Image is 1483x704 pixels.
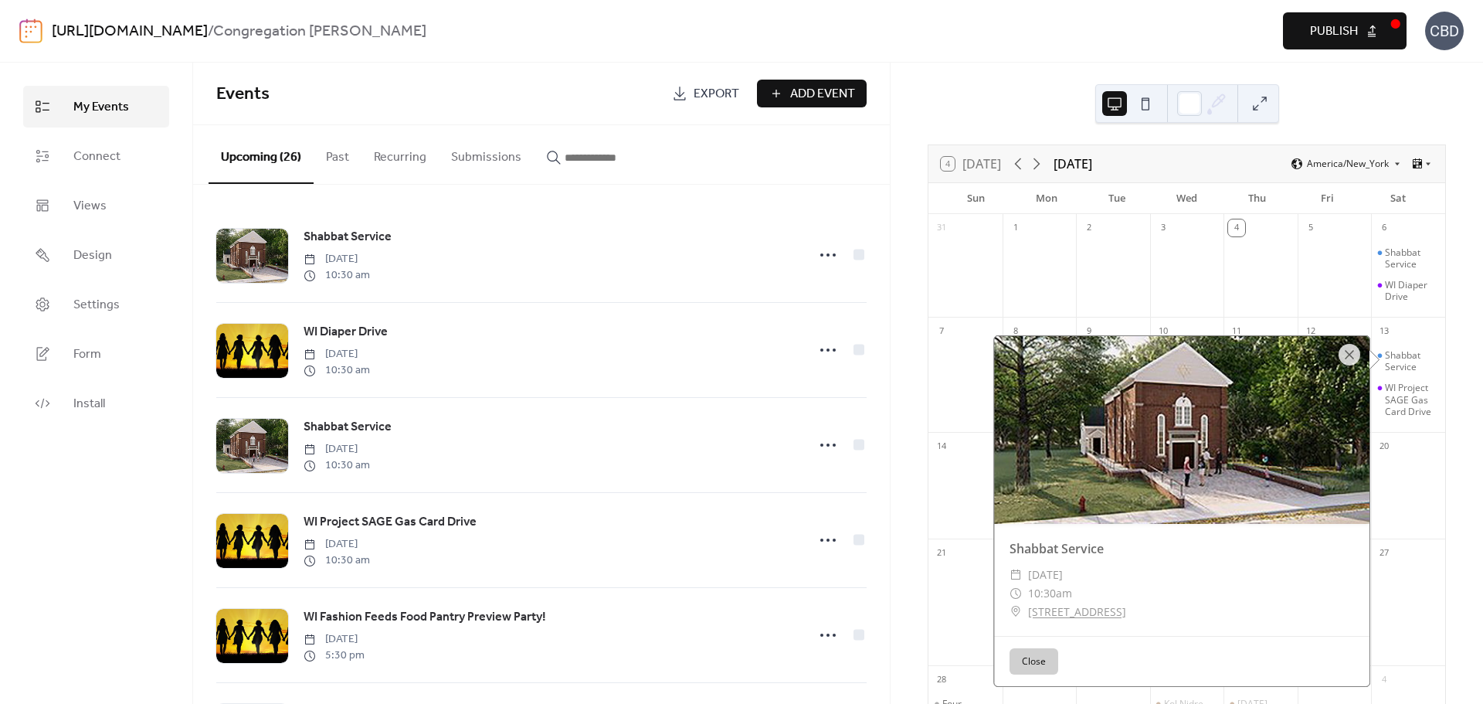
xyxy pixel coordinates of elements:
[304,228,392,247] span: Shabbat Service
[1371,349,1445,373] div: Shabbat Service
[933,437,950,454] div: 14
[757,80,867,107] button: Add Event
[304,441,370,457] span: [DATE]
[304,418,392,437] span: Shabbat Service
[23,86,169,128] a: My Events
[1385,349,1439,373] div: Shabbat Service
[994,539,1369,558] div: Shabbat Service
[1376,671,1393,688] div: 4
[933,219,950,236] div: 31
[790,85,855,104] span: Add Event
[19,19,42,43] img: logo
[1028,603,1126,621] a: [STREET_ADDRESS]
[694,85,739,104] span: Export
[1302,322,1319,339] div: 12
[304,631,365,648] span: [DATE]
[1011,183,1081,214] div: Mon
[1222,183,1292,214] div: Thu
[1310,22,1358,41] span: Publish
[209,125,314,184] button: Upcoming (26)
[1376,219,1393,236] div: 6
[1152,183,1222,214] div: Wed
[1385,382,1439,418] div: WI Project SAGE Gas Card Drive
[23,383,169,424] a: Install
[1010,584,1022,603] div: ​
[304,346,370,362] span: [DATE]
[1028,584,1072,603] span: 10:30am
[304,512,477,532] a: WI Project SAGE Gas Card Drive
[73,395,105,413] span: Install
[304,553,370,569] span: 10:30 am
[1081,219,1098,236] div: 2
[361,125,439,182] button: Recurring
[304,607,546,627] a: WI Fashion Feeds Food Pantry Preview Party!
[216,77,270,111] span: Events
[1155,219,1172,236] div: 3
[304,362,370,379] span: 10:30 am
[73,247,112,265] span: Design
[1283,12,1407,49] button: Publish
[1007,219,1024,236] div: 1
[23,135,169,177] a: Connect
[933,544,950,561] div: 21
[1007,322,1024,339] div: 8
[1081,183,1152,214] div: Tue
[304,322,388,342] a: WI Diaper Drive
[304,251,370,267] span: [DATE]
[933,671,950,688] div: 28
[73,98,129,117] span: My Events
[1054,155,1092,173] div: [DATE]
[1371,247,1445,270] div: Shabbat Service
[304,513,477,532] span: WI Project SAGE Gas Card Drive
[1307,159,1389,168] span: America/New_York
[304,648,365,664] span: 5:30 pm
[1081,322,1098,339] div: 9
[1425,12,1464,50] div: CBD
[660,80,751,107] a: Export
[73,148,120,166] span: Connect
[304,267,370,284] span: 10:30 am
[1155,322,1172,339] div: 10
[1371,279,1445,303] div: WI Diaper Drive
[73,197,107,216] span: Views
[73,345,101,364] span: Form
[933,322,950,339] div: 7
[304,227,392,247] a: Shabbat Service
[208,17,213,46] b: /
[1228,219,1245,236] div: 4
[23,333,169,375] a: Form
[1376,544,1393,561] div: 27
[1363,183,1433,214] div: Sat
[23,185,169,226] a: Views
[314,125,361,182] button: Past
[1010,603,1022,621] div: ​
[304,608,546,627] span: WI Fashion Feeds Food Pantry Preview Party!
[1010,648,1058,675] button: Close
[941,183,1011,214] div: Sun
[213,17,426,46] b: Congregation [PERSON_NAME]
[1302,219,1319,236] div: 5
[1376,322,1393,339] div: 13
[1228,322,1245,339] div: 11
[1028,566,1063,584] span: [DATE]
[304,323,388,342] span: WI Diaper Drive
[23,234,169,276] a: Design
[304,417,392,437] a: Shabbat Service
[52,17,208,46] a: [URL][DOMAIN_NAME]
[1385,247,1439,270] div: Shabbat Service
[1376,437,1393,454] div: 20
[1371,382,1445,418] div: WI Project SAGE Gas Card Drive
[23,284,169,325] a: Settings
[1385,279,1439,303] div: WI Diaper Drive
[304,536,370,553] span: [DATE]
[1292,183,1363,214] div: Fri
[1010,566,1022,584] div: ​
[304,457,370,474] span: 10:30 am
[439,125,534,182] button: Submissions
[73,296,120,315] span: Settings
